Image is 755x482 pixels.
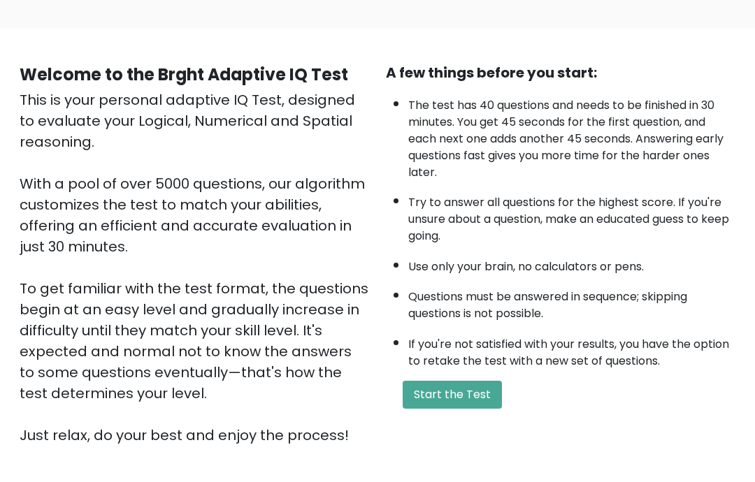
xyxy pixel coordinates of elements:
[403,381,502,409] button: Start the Test
[408,282,735,322] li: Questions must be answered in sequence; skipping questions is not possible.
[20,63,348,86] b: Welcome to the Brght Adaptive IQ Test
[20,89,369,446] div: This is your personal adaptive IQ Test, designed to evaluate your Logical, Numerical and Spatial ...
[408,251,735,275] li: Use only your brain, no calculators or pens.
[408,187,735,244] li: Try to answer all questions for the highest score. If you're unsure about a question, make an edu...
[386,62,735,83] div: A few things before you start:
[408,329,735,370] li: If you're not satisfied with your results, you have the option to retake the test with a new set ...
[408,90,735,181] li: The test has 40 questions and needs to be finished in 30 minutes. You get 45 seconds for the firs...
